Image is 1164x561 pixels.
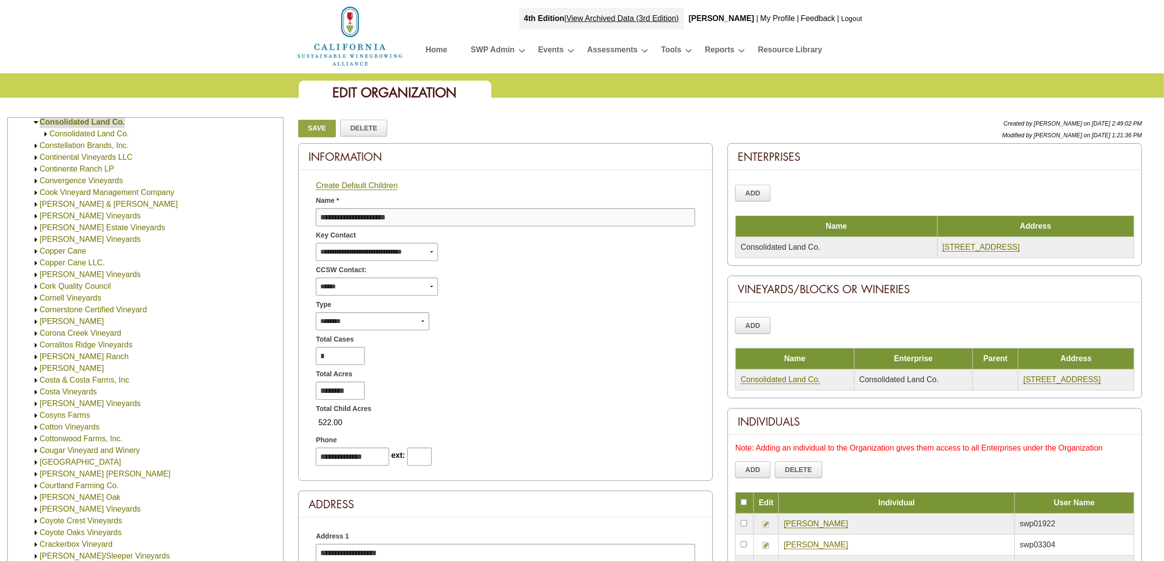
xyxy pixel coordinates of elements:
a: My Profile [760,14,795,22]
a: [PERSON_NAME] & [PERSON_NAME] [40,200,178,208]
img: Expand Continental Vineyards LLC [32,154,40,161]
img: Expand Coyote Crest Vineyards [32,518,40,525]
td: Consolidated Land Co. [736,237,938,258]
a: Logout [841,15,862,22]
a: Copper Cane LLC. [40,259,105,267]
span: Total Acres [316,369,352,379]
td: Name [736,348,854,369]
span: Created by [PERSON_NAME] on [DATE] 2:49:02 PM Modified by [PERSON_NAME] on [DATE] 1:21:36 PM [1002,120,1142,139]
td: Individual [779,493,1015,514]
a: Delete [340,120,387,136]
img: Expand Cottonwood Farms, Inc. [32,435,40,443]
img: Expand Courtland Farming Co. [32,482,40,490]
td: Parent [973,348,1018,369]
img: Edit [762,520,770,528]
strong: 4th Edition [524,14,565,22]
a: [PERSON_NAME] Estate Vineyards [40,223,165,232]
a: Cottonwood Farms, Inc. [40,434,123,443]
a: Continental Vineyards LLC [40,153,132,161]
a: Feedback [801,14,835,22]
img: Expand Consolidated Land Co. [42,130,49,138]
a: SWP Admin [471,43,515,60]
span: swp03304 [1020,540,1055,549]
a: [PERSON_NAME] Vineyards [40,399,141,408]
a: Consolidated Land Co. [40,118,125,126]
a: Copper Cane [40,247,86,255]
a: [PERSON_NAME] Vineyards [40,212,141,220]
div: | [796,8,800,29]
a: Coyote Oaks Vineyards [40,528,122,537]
td: Address [1018,348,1134,369]
td: User Name [1014,493,1134,514]
a: Convergence Vineyards [40,176,123,185]
img: Expand Constellation Brands, Inc. [32,142,40,150]
a: Cornerstone Certified Vineyard [40,305,147,314]
td: Edit [754,493,779,514]
a: Corralitos Ridge Vineyards [40,341,132,349]
a: Save [298,120,335,137]
img: Expand Cordero Vineyards [32,271,40,279]
a: [STREET_ADDRESS] [943,243,1020,252]
img: Expand Corona Creek Vineyard [32,330,40,337]
img: Expand Coombs & Dunlap [32,201,40,208]
td: Address [937,216,1134,237]
a: Create Default Children [316,181,397,190]
a: Cork Quality Council [40,282,111,290]
td: Enterprise [854,348,972,369]
a: Delete [775,461,822,478]
a: Add [735,317,770,334]
a: Home [296,31,404,40]
a: [PERSON_NAME] Vineyards [40,235,141,243]
img: Expand Cox Vineyards [32,506,40,513]
span: Edit Organization [333,84,457,101]
span: 522.00 [316,414,345,431]
img: Expand Cornell Vineyards [32,295,40,302]
a: Consolidated Land Co. [741,375,820,384]
img: Expand Cork Quality Council [32,283,40,290]
img: Expand Cooper Vineyards [32,213,40,220]
a: [PERSON_NAME] [40,364,104,372]
a: Home [426,43,447,60]
span: Type [316,300,331,310]
img: Expand Costa Vineyards [32,388,40,396]
img: Expand Costa & Costa Farms, Inc [32,377,40,384]
img: Expand Coursey Graves [32,471,40,478]
div: Enterprises [728,144,1142,170]
a: [PERSON_NAME] Ranch [40,352,129,361]
img: Expand Covey Oak [32,494,40,501]
img: Edit [762,541,770,549]
a: Constellation Brands, Inc. [40,141,129,150]
a: [GEOGRAPHIC_DATA] [40,458,121,466]
a: Assessments [587,43,637,60]
a: [PERSON_NAME] Vineyards [40,505,141,513]
div: Individuals [728,409,1142,435]
a: Cosyns Farms [40,411,90,419]
img: Expand Cook Vineyard Management Company [32,189,40,196]
div: | [755,8,759,29]
img: Expand Cornerstone Certified Vineyard [32,306,40,314]
a: Continente Ranch LP [40,165,114,173]
div: Information [299,144,712,170]
img: Expand Cosyns Farms [32,412,40,419]
div: Vineyards/Blocks or Wineries [728,276,1142,302]
b: [PERSON_NAME] [689,14,754,22]
a: Costa & Costa Farms, Inc [40,376,129,384]
span: Address 1 [316,531,349,541]
span: Phone [316,435,337,445]
a: Cougar Vineyard and Winery [40,446,140,454]
a: Corona Creek Vineyard [40,329,121,337]
span: ext: [391,451,405,459]
a: Costa Vineyards [40,388,97,396]
a: View Archived Data (3rd Edition) [567,14,679,22]
img: Expand Cotton Vineyards [32,424,40,431]
img: Expand Crain/Sleeper Vineyards [32,553,40,560]
a: Crackerbox Vineyard [40,540,112,548]
a: Add [735,461,770,478]
span: Consolidated Land Co. [859,375,939,384]
a: Cotton Vineyards [40,423,99,431]
img: Expand Cory Vineyard [32,365,40,372]
img: Expand Cornett Vineyard [32,318,40,325]
a: Add [735,185,770,201]
span: Name * [316,195,339,206]
span: Key Contact [316,230,356,240]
